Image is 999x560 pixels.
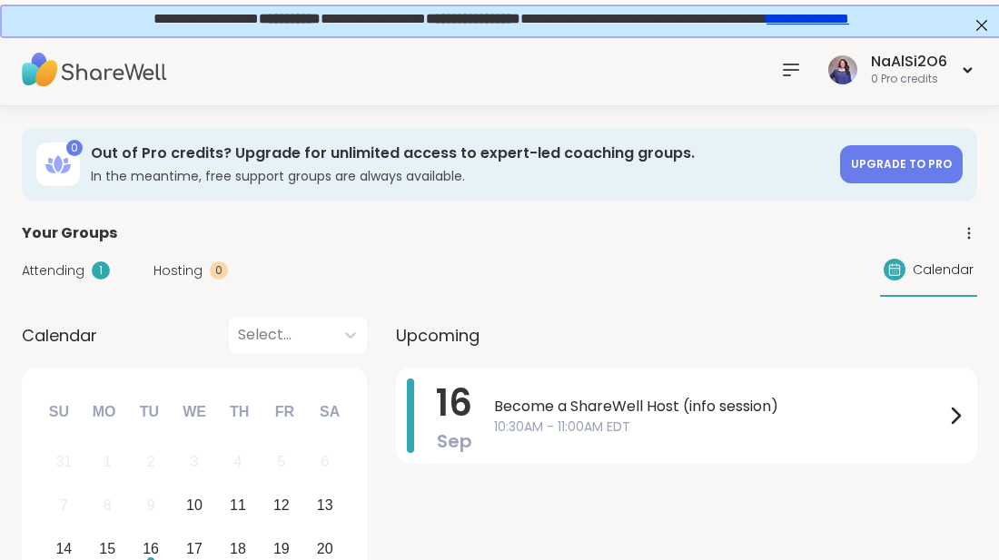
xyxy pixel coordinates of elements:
[277,449,285,474] div: 5
[132,443,171,482] div: Not available Tuesday, September 2nd, 2025
[230,493,246,517] div: 11
[153,261,203,280] span: Hosting
[305,486,344,526] div: Choose Saturday, September 13th, 2025
[104,449,112,474] div: 1
[317,493,333,517] div: 13
[175,443,214,482] div: Not available Wednesday, September 3rd, 2025
[147,449,155,474] div: 2
[22,323,97,348] span: Calendar
[39,392,79,432] div: Su
[219,443,258,482] div: Not available Thursday, September 4th, 2025
[45,486,84,526] div: Not available Sunday, September 7th, 2025
[132,486,171,526] div: Not available Tuesday, September 9th, 2025
[913,260,974,280] span: Calendar
[220,392,260,432] div: Th
[91,143,829,163] h3: Out of Pro credits? Upgrade for unlimited access to expert-led coaching groups.
[88,443,127,482] div: Not available Monday, September 1st, 2025
[45,443,84,482] div: Not available Sunday, August 31st, 2025
[437,428,472,454] span: Sep
[436,378,472,428] span: 16
[91,167,829,185] h3: In the meantime, free support groups are always available.
[22,222,117,244] span: Your Groups
[174,392,214,432] div: We
[494,418,945,437] span: 10:30AM - 11:00AM EDT
[55,449,72,474] div: 31
[321,449,329,474] div: 6
[22,261,84,280] span: Attending
[175,486,214,526] div: Choose Wednesday, September 10th, 2025
[219,486,258,526] div: Choose Thursday, September 11th, 2025
[84,392,124,432] div: Mo
[92,261,110,280] div: 1
[871,72,947,87] div: 0 Pro credits
[186,493,203,517] div: 10
[22,38,167,102] img: ShareWell Nav Logo
[147,493,155,517] div: 9
[60,493,68,517] div: 7
[310,392,350,432] div: Sa
[66,140,83,156] div: 0
[851,156,952,172] span: Upgrade to Pro
[210,261,228,280] div: 0
[396,323,480,348] span: Upcoming
[129,392,169,432] div: Tu
[264,392,304,432] div: Fr
[305,443,344,482] div: Not available Saturday, September 6th, 2025
[262,443,301,482] div: Not available Friday, September 5th, 2025
[191,449,199,474] div: 3
[828,55,857,84] img: NaAlSi2O6
[840,145,963,183] a: Upgrade to Pro
[494,396,945,418] span: Become a ShareWell Host (info session)
[104,493,112,517] div: 8
[871,52,947,72] div: NaAlSi2O6
[88,486,127,526] div: Not available Monday, September 8th, 2025
[262,486,301,526] div: Choose Friday, September 12th, 2025
[233,449,242,474] div: 4
[273,493,290,517] div: 12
